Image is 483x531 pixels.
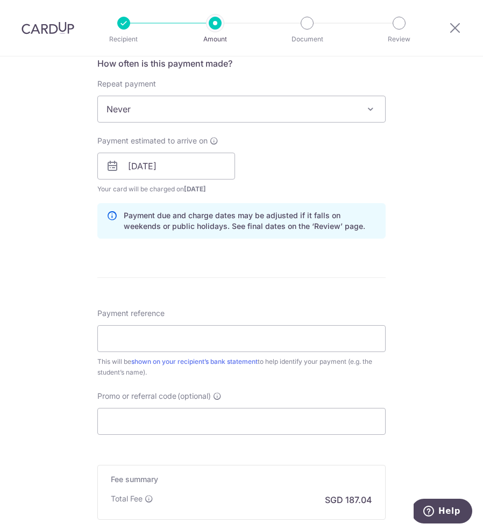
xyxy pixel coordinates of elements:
[185,34,245,45] p: Amount
[97,308,165,319] span: Payment reference
[97,153,235,180] input: DD / MM / YYYY
[277,34,337,45] p: Document
[22,21,74,34] img: CardUp
[111,493,143,504] p: Total Fee
[98,96,385,122] span: Never
[124,210,377,232] p: Payment due and charge dates may be adjusted if it falls on weekends or public holidays. See fina...
[414,499,472,526] iframe: Opens a widget where you can find more information
[97,391,176,401] span: Promo or referral code
[97,57,386,70] h5: How often is this payment made?
[94,34,154,45] p: Recipient
[97,96,386,123] span: Never
[325,493,372,506] p: SGD 187.04
[97,135,208,146] span: Payment estimated to arrive on
[97,78,156,89] label: Repeat payment
[177,391,211,401] span: (optional)
[184,185,206,193] span: [DATE]
[131,357,258,365] a: shown on your recipient’s bank statement
[97,184,235,195] span: Your card will be charged on
[97,356,386,378] div: This will be to help identify your payment (e.g. the student’s name).
[369,34,429,45] p: Review
[111,474,372,485] h5: Fee summary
